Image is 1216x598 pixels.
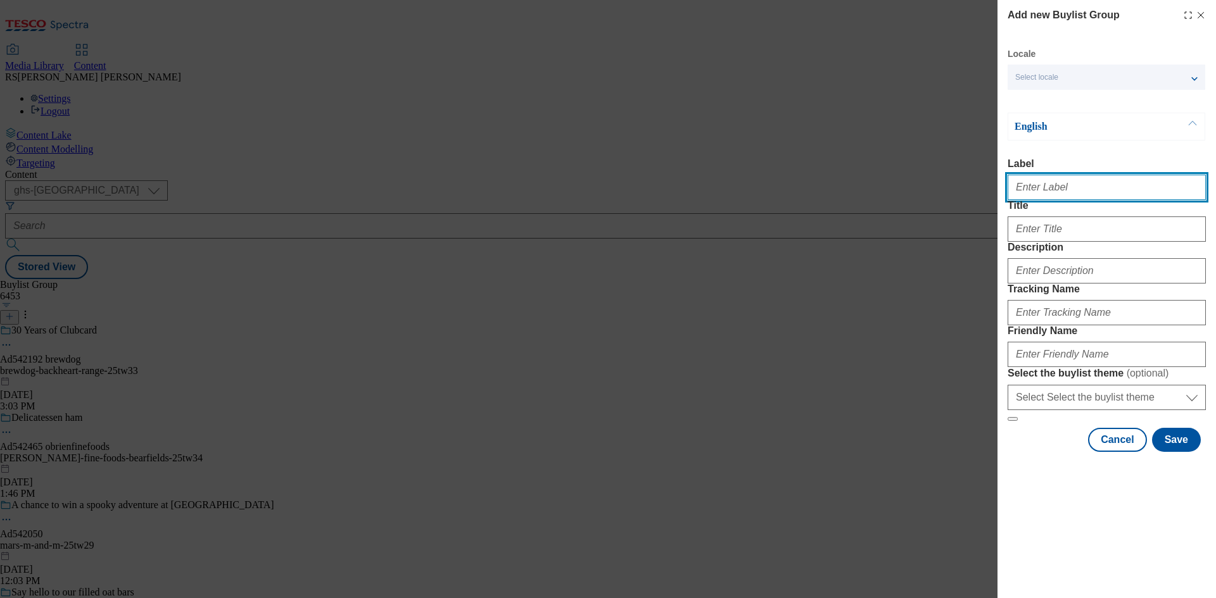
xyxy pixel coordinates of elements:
[1008,342,1206,367] input: Enter Friendly Name
[1008,8,1120,23] h4: Add new Buylist Group
[1008,175,1206,200] input: Enter Label
[1008,258,1206,283] input: Enter Description
[1008,325,1206,337] label: Friendly Name
[1088,428,1146,452] button: Cancel
[1008,300,1206,325] input: Enter Tracking Name
[1008,51,1035,58] label: Locale
[1008,367,1206,380] label: Select the buylist theme
[1008,242,1206,253] label: Description
[1008,200,1206,211] label: Title
[1127,368,1169,378] span: ( optional )
[1015,120,1148,133] p: English
[1015,73,1058,82] span: Select locale
[1008,65,1205,90] button: Select locale
[1008,216,1206,242] input: Enter Title
[1008,283,1206,295] label: Tracking Name
[1152,428,1201,452] button: Save
[1008,158,1206,170] label: Label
